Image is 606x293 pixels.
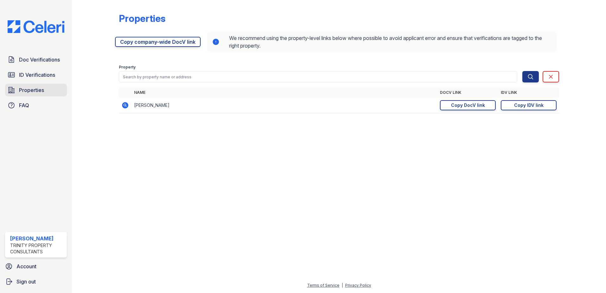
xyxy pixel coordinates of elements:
[451,102,485,108] div: Copy DocV link
[207,32,557,52] div: We recommend using the property-level links below where possible to avoid applicant error and ens...
[3,260,69,273] a: Account
[3,275,69,288] a: Sign out
[10,235,64,242] div: [PERSON_NAME]
[10,242,64,255] div: Trinity Property Consultants
[119,13,165,24] div: Properties
[132,88,437,98] th: Name
[19,86,44,94] span: Properties
[345,283,371,288] a: Privacy Policy
[5,99,67,112] a: FAQ
[501,100,557,110] a: Copy IDV link
[3,20,69,33] img: CE_Logo_Blue-a8612792a0a2168367f1c8372b55b34899dd931a85d93a1a3d3e32e68fde9ad4.png
[5,84,67,96] a: Properties
[115,37,201,47] a: Copy company-wide DocV link
[5,53,67,66] a: Doc Verifications
[119,65,136,70] label: Property
[498,88,559,98] th: IDV Link
[342,283,343,288] div: |
[440,100,496,110] a: Copy DocV link
[16,263,36,270] span: Account
[119,71,517,82] input: Search by property name or address
[437,88,498,98] th: DocV Link
[5,68,67,81] a: ID Verifications
[132,98,437,113] td: [PERSON_NAME]
[19,56,60,63] span: Doc Verifications
[19,101,29,109] span: FAQ
[19,71,55,79] span: ID Verifications
[307,283,339,288] a: Terms of Service
[16,278,36,285] span: Sign out
[514,102,544,108] div: Copy IDV link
